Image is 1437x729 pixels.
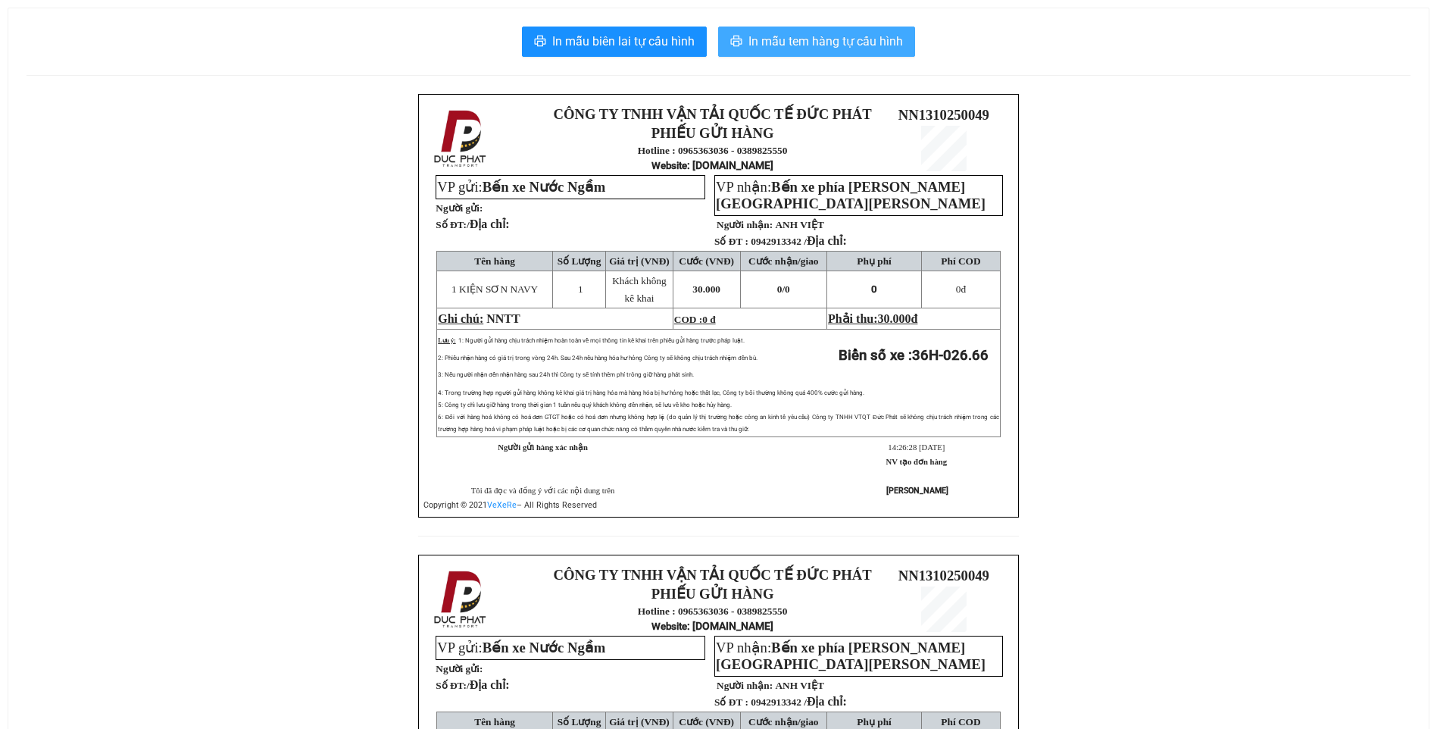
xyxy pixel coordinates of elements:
[451,283,538,295] span: 1 KIỆN SƠN NAVY
[807,695,847,708] span: Địa chỉ:
[483,179,606,195] span: Bến xe Nước Ngầm
[748,32,903,51] span: In mẫu tem hàng tự cấu hình
[748,716,819,727] span: Cước nhận/giao
[716,179,986,211] span: VP nhận:
[651,125,774,141] strong: PHIẾU GỬI HÀNG
[651,159,773,171] strong: : [DOMAIN_NAME]
[785,283,790,295] span: 0
[438,402,731,408] span: 5: Công ty chỉ lưu giữ hàng trong thời gian 1 tuần nếu quý khách không đến nhận, sẽ lưu về kho ho...
[470,217,510,230] span: Địa chỉ:
[438,371,693,378] span: 3: Nếu người nhận đến nhận hàng sau 24h thì Công ty sẽ tính thêm phí trông giữ hàng phát sinh.
[471,487,615,495] span: Tôi đã đọc và đồng ý với các nội dung trên
[878,312,911,325] span: 30.000
[730,35,742,49] span: printer
[828,312,917,325] span: Phải thu:
[534,35,546,49] span: printer
[474,716,515,727] span: Tên hàng
[839,347,989,364] strong: Biển số xe :
[558,255,601,267] span: Số Lượng
[552,32,695,51] span: In mẫu biên lai tự cấu hình
[807,234,847,247] span: Địa chỉ:
[886,486,948,496] strong: [PERSON_NAME]
[717,680,773,691] strong: Người nhận:
[438,312,483,325] span: Ghi chú:
[651,586,774,602] strong: PHIẾU GỬI HÀNG
[638,145,788,156] strong: Hotline : 0965363036 - 0389825550
[554,106,872,122] strong: CÔNG TY TNHH VẬN TẢI QUỐC TẾ ĐỨC PHÁT
[437,640,605,655] span: VP gửi:
[898,568,989,584] span: NN1310250049
[467,219,510,230] span: /
[692,283,720,295] span: 30.000
[651,621,687,632] span: Website
[717,219,773,230] strong: Người nhận:
[436,663,483,674] strong: Người gửi:
[498,443,588,452] strong: Người gửi hàng xác nhận
[888,443,945,452] span: 14:26:28 [DATE]
[487,500,517,510] a: VeXeRe
[716,640,986,672] span: Bến xe phía [PERSON_NAME][GEOGRAPHIC_DATA][PERSON_NAME]
[438,355,757,361] span: 2: Phiếu nhận hàng có giá trị trong vòng 24h. Sau 24h nếu hàng hóa hư hỏng Công ty sẽ không chịu ...
[751,696,847,708] span: 0942913342 /
[436,202,483,214] strong: Người gửi:
[871,283,877,295] span: 0
[751,236,847,247] span: 0942913342 /
[430,107,493,171] img: logo
[714,236,748,247] strong: Số ĐT :
[638,605,788,617] strong: Hotline : 0965363036 - 0389825550
[702,314,715,325] span: 0 đ
[651,160,687,171] span: Website
[775,680,823,691] span: ANH VIỆT
[679,255,734,267] span: Cước (VNĐ)
[467,680,510,691] span: /
[857,255,891,267] span: Phụ phí
[578,283,583,295] span: 1
[911,312,918,325] span: đ
[609,255,670,267] span: Giá trị (VNĐ)
[437,179,605,195] span: VP gửi:
[483,640,606,655] span: Bến xe Nước Ngầm
[886,458,947,466] strong: NV tạo đơn hàng
[714,696,748,708] strong: Số ĐT :
[777,283,790,295] span: 0/
[716,179,986,211] span: Bến xe phía [PERSON_NAME][GEOGRAPHIC_DATA][PERSON_NAME]
[438,414,999,433] span: 6: Đối với hàng hoá không có hoá đơn GTGT hoặc có hoá đơn nhưng không hợp lệ (do quản lý thị trườ...
[941,716,980,727] span: Phí COD
[651,620,773,632] strong: : [DOMAIN_NAME]
[458,337,745,344] span: 1: Người gửi hàng chịu trách nhiệm hoàn toàn về mọi thông tin kê khai trên phiếu gửi hàng trước p...
[423,500,597,510] span: Copyright © 2021 – All Rights Reserved
[436,219,509,230] strong: Số ĐT:
[748,255,819,267] span: Cước nhận/giao
[956,283,966,295] span: đ
[470,678,510,691] span: Địa chỉ:
[912,347,989,364] span: 36H-026.66
[716,640,986,672] span: VP nhận:
[956,283,961,295] span: 0
[898,107,989,123] span: NN1310250049
[718,27,915,57] button: printerIn mẫu tem hàng tự cấu hình
[486,312,520,325] span: NNTT
[674,314,716,325] span: COD :
[857,716,891,727] span: Phụ phí
[941,255,980,267] span: Phí COD
[612,275,666,304] span: Khách không kê khai
[679,716,734,727] span: Cước (VNĐ)
[436,680,509,691] strong: Số ĐT:
[558,716,601,727] span: Số Lượng
[438,390,864,396] span: 4: Trong trường hợp người gửi hàng không kê khai giá trị hàng hóa mà hàng hóa bị hư hỏng hoặc thấ...
[474,255,515,267] span: Tên hàng
[522,27,707,57] button: printerIn mẫu biên lai tự cấu hình
[438,337,455,344] span: Lưu ý:
[775,219,823,230] span: ANH VIỆT
[609,716,670,727] span: Giá trị (VNĐ)
[430,568,493,631] img: logo
[554,567,872,583] strong: CÔNG TY TNHH VẬN TẢI QUỐC TẾ ĐỨC PHÁT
